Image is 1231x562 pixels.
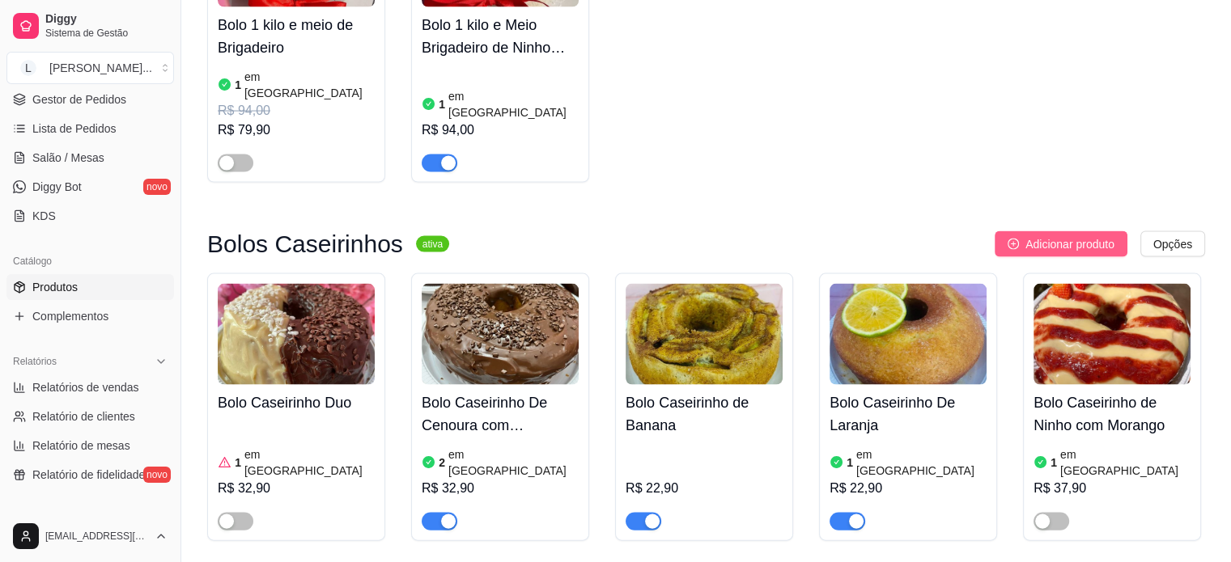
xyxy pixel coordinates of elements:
[1153,235,1192,253] span: Opções
[6,433,174,458] a: Relatório de mesas
[6,507,174,533] div: Gerenciar
[218,284,375,385] img: product-image
[32,91,126,108] span: Gestor de Pedidos
[1025,235,1114,253] span: Adicionar produto
[32,120,117,137] span: Lista de Pedidos
[32,279,78,295] span: Produtos
[422,14,579,59] h4: Bolo 1 kilo e Meio Brigadeiro de Ninho com morango
[6,174,174,200] a: Diggy Botnovo
[448,88,579,120] article: em [GEOGRAPHIC_DATA]
[1060,446,1191,479] article: em [GEOGRAPHIC_DATA]
[1008,239,1019,250] span: plus-circle
[439,454,445,471] article: 2
[6,145,174,171] a: Salão / Mesas
[6,462,174,488] a: Relatório de fidelidadenovo
[32,150,104,166] span: Salão / Mesas
[1140,231,1205,257] button: Opções
[49,60,152,76] div: [PERSON_NAME] ...
[218,101,375,120] div: R$ 94,00
[422,479,579,498] div: R$ 32,90
[6,203,174,229] a: KDS
[856,446,987,479] article: em [GEOGRAPHIC_DATA]
[32,308,108,324] span: Complementos
[6,517,174,556] button: [EMAIL_ADDRESS][DOMAIN_NAME]
[207,235,403,254] h3: Bolos Caseirinhos
[244,446,375,479] article: em [GEOGRAPHIC_DATA]
[6,404,174,429] a: Relatório de clientes
[1034,284,1191,385] img: product-image
[6,6,174,45] a: DiggySistema de Gestão
[218,14,375,59] h4: Bolo 1 kilo e meio de Brigadeiro
[6,248,174,274] div: Catálogo
[416,236,449,252] sup: ativa
[6,374,174,400] a: Relatórios de vendas
[422,391,579,437] h4: Bolo Caseirinho De Cenoura com Brigadeiro
[6,87,174,112] a: Gestor de Pedidos
[32,467,145,483] span: Relatório de fidelidade
[6,303,174,329] a: Complementos
[32,179,82,195] span: Diggy Bot
[830,479,987,498] div: R$ 22,90
[13,355,57,368] span: Relatórios
[830,284,987,385] img: product-image
[32,437,130,454] span: Relatório de mesas
[218,120,375,140] div: R$ 79,90
[626,284,783,385] img: product-image
[45,12,168,27] span: Diggy
[422,284,579,385] img: product-image
[218,391,375,414] h4: Bolo Caseirinho Duo
[244,69,375,101] article: em [GEOGRAPHIC_DATA]
[32,379,139,395] span: Relatórios de vendas
[626,391,783,437] h4: Bolo Caseirinho de Banana
[6,52,174,84] button: Select a team
[20,60,36,76] span: L
[1051,454,1057,471] article: 1
[1034,479,1191,498] div: R$ 37,90
[235,454,241,471] article: 1
[235,77,241,93] article: 1
[1034,391,1191,437] h4: Bolo Caseirinho de Ninho com Morango
[995,231,1127,257] button: Adicionar produto
[6,116,174,142] a: Lista de Pedidos
[626,479,783,498] div: R$ 22,90
[439,96,445,112] article: 1
[45,27,168,40] span: Sistema de Gestão
[32,408,135,425] span: Relatório de clientes
[422,120,579,140] div: R$ 94,00
[6,274,174,300] a: Produtos
[45,530,148,543] span: [EMAIL_ADDRESS][DOMAIN_NAME]
[830,391,987,437] h4: Bolo Caseirinho De Laranja
[847,454,853,471] article: 1
[218,479,375,498] div: R$ 32,90
[448,446,579,479] article: em [GEOGRAPHIC_DATA]
[32,208,56,224] span: KDS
